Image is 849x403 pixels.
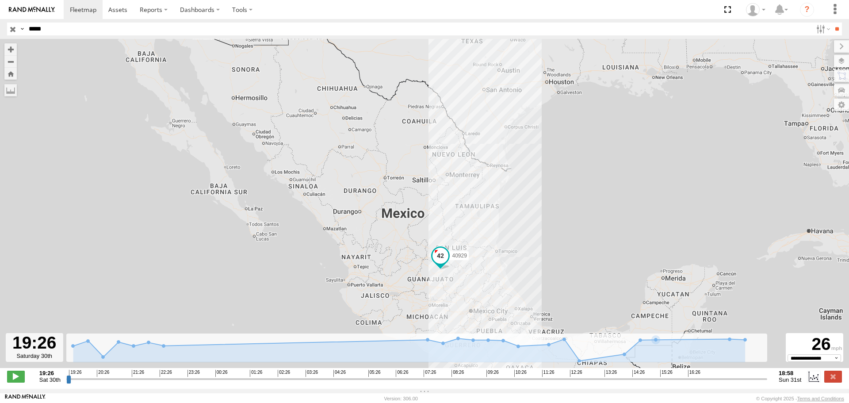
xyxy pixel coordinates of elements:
[514,370,527,377] span: 10:26
[306,370,318,377] span: 03:26
[451,370,464,377] span: 08:26
[824,371,842,382] label: Close
[384,396,418,401] div: Version: 306.00
[452,253,467,259] span: 40929
[160,370,172,377] span: 22:26
[39,376,61,383] span: Sat 30th Aug 2025
[787,334,842,354] div: 26
[570,370,582,377] span: 12:26
[4,84,17,96] label: Measure
[800,3,814,17] i: ?
[7,371,25,382] label: Play/Stop
[779,376,801,383] span: Sun 31st Aug 2025
[542,370,555,377] span: 11:26
[215,370,228,377] span: 00:26
[797,396,844,401] a: Terms and Conditions
[333,370,346,377] span: 04:26
[4,43,17,55] button: Zoom in
[69,370,81,377] span: 19:26
[132,370,144,377] span: 21:26
[743,3,769,16] div: Caseta Laredo TX
[424,370,436,377] span: 07:26
[278,370,290,377] span: 02:26
[368,370,381,377] span: 05:26
[19,23,26,35] label: Search Query
[396,370,408,377] span: 06:26
[9,7,55,13] img: rand-logo.svg
[187,370,200,377] span: 23:26
[779,370,801,376] strong: 18:58
[756,396,844,401] div: © Copyright 2025 -
[486,370,499,377] span: 09:26
[39,370,61,376] strong: 19:26
[632,370,645,377] span: 14:26
[813,23,832,35] label: Search Filter Options
[4,68,17,80] button: Zoom Home
[604,370,617,377] span: 13:26
[688,370,700,377] span: 16:26
[660,370,673,377] span: 15:26
[250,370,262,377] span: 01:26
[5,394,46,403] a: Visit our Website
[97,370,109,377] span: 20:26
[834,99,849,111] label: Map Settings
[4,55,17,68] button: Zoom out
